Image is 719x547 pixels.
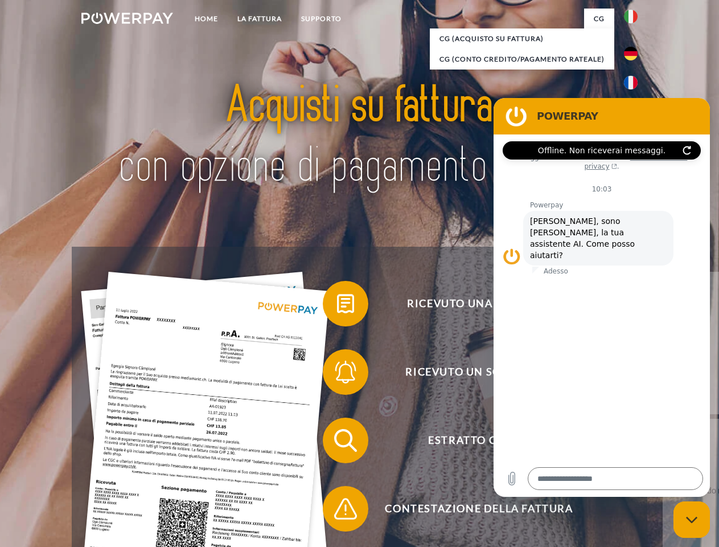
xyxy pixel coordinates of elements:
[331,289,360,318] img: qb_bill.svg
[331,426,360,455] img: qb_search.svg
[339,349,618,395] span: Ricevuto un sollecito?
[323,349,619,395] button: Ricevuto un sollecito?
[430,49,614,70] a: CG (Conto Credito/Pagamento rateale)
[323,486,619,532] button: Contestazione della fattura
[494,98,710,497] iframe: Finestra di messaggistica
[323,281,619,326] button: Ricevuto una fattura?
[339,281,618,326] span: Ricevuto una fattura?
[228,9,291,29] a: LA FATTURA
[624,76,638,89] img: fr
[323,418,619,463] button: Estratto conto
[430,28,614,49] a: CG (Acquisto su fattura)
[81,13,173,24] img: logo-powerpay-white.svg
[673,501,710,538] iframe: Pulsante per aprire la finestra di messaggistica, conversazione in corso
[331,495,360,523] img: qb_warning.svg
[291,9,351,29] a: Supporto
[624,47,638,60] img: de
[331,358,360,386] img: qb_bell.svg
[339,486,618,532] span: Contestazione della fattura
[339,418,618,463] span: Estratto conto
[185,9,228,29] a: Home
[624,10,638,23] img: it
[584,9,614,29] a: CG
[109,55,610,218] img: title-powerpay_it.svg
